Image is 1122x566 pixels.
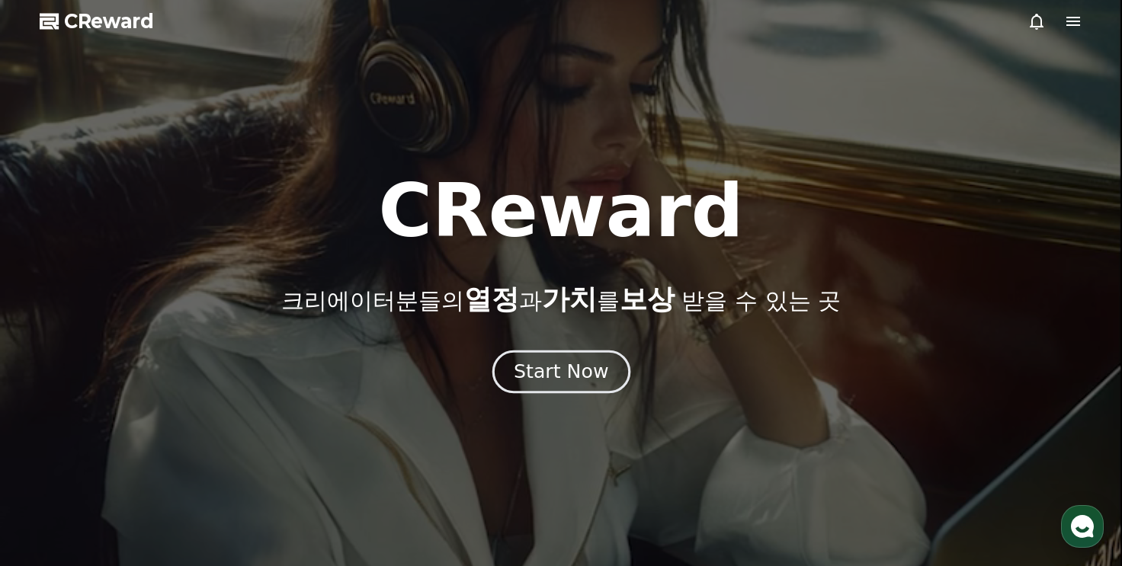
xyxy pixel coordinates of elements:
[514,359,608,385] div: Start Now
[464,283,519,315] span: 열정
[492,350,630,393] button: Start Now
[48,462,57,475] span: 홈
[139,463,158,475] span: 대화
[40,9,154,34] a: CReward
[197,440,293,478] a: 설정
[101,440,197,478] a: 대화
[542,283,597,315] span: 가치
[236,462,254,475] span: 설정
[378,174,743,248] h1: CReward
[64,9,154,34] span: CReward
[495,366,627,381] a: Start Now
[5,440,101,478] a: 홈
[620,283,675,315] span: 보상
[281,284,841,315] p: 크리에이터분들의 과 를 받을 수 있는 곳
